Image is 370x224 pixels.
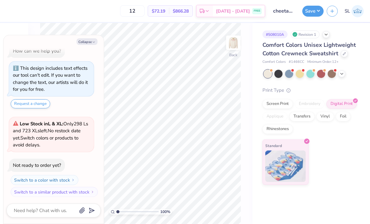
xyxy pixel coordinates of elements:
img: Switch to a similar product with stock [91,190,94,194]
img: Switch to a color with stock [71,178,75,182]
div: Revision 1 [291,30,320,38]
div: Back [229,52,237,58]
button: Save [302,6,324,17]
input: – – [120,5,145,17]
div: How can we help you? [13,48,61,54]
span: Standard [265,142,282,149]
span: Only 298 Ls and 723 XLs left. Switch colors or products to avoid delays. [13,121,88,148]
div: Embroidery [295,99,325,109]
a: SL [345,5,364,17]
span: Comfort Colors [262,59,286,65]
span: FREE [254,9,260,13]
button: Switch to a similar product with stock [11,187,98,197]
button: Request a change [11,99,50,108]
span: [DATE] - [DATE] [216,8,250,14]
span: No restock date yet. [13,128,81,141]
span: $866.28 [173,8,189,14]
div: Foil [336,112,351,121]
button: Switch to a color with stock [11,175,78,185]
input: Untitled Design [268,5,299,17]
div: Screen Print [262,99,293,109]
span: $72.19 [152,8,165,14]
img: Standard [265,150,306,182]
div: Rhinestones [262,124,293,134]
div: # 508010A [262,30,288,38]
span: Minimum Order: 12 + [307,59,339,65]
div: Print Type [262,87,357,94]
div: Vinyl [316,112,334,121]
strong: Low Stock in L & XL : [20,121,63,127]
div: Applique [262,112,288,121]
span: 100 % [160,209,170,215]
div: Transfers [289,112,314,121]
span: SL [345,8,350,15]
img: Sonia Lerner [351,5,364,17]
img: Back [227,36,240,49]
span: # 1466CC [289,59,304,65]
div: Not ready to order yet? [13,162,61,168]
div: This design includes text effects our tool can't edit. If you want to change the text, our artist... [13,65,88,93]
div: Digital Print [326,99,357,109]
span: Comfort Colors Unisex Lightweight Cotton Crewneck Sweatshirt [262,41,356,57]
button: Collapse [77,38,98,45]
